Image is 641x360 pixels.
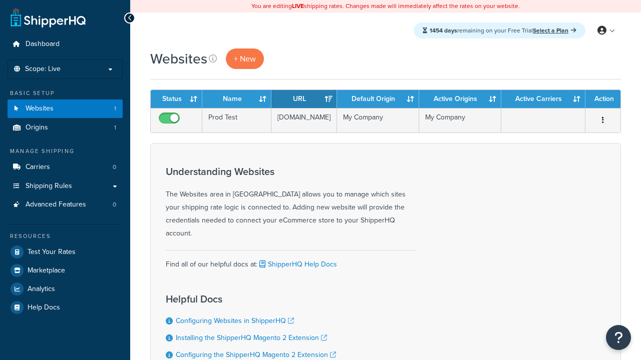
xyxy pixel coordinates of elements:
a: Shipping Rules [8,177,123,195]
a: Origins 1 [8,118,123,137]
a: Websites 1 [8,99,123,118]
span: Advanced Features [26,200,86,209]
b: LIVE [292,1,304,10]
span: Help Docs [28,303,60,312]
span: + New [234,53,256,64]
a: Configuring the ShipperHQ Magento 2 Extension [176,349,336,360]
li: Carriers [8,158,123,176]
td: My Company [419,108,501,132]
div: Basic Setup [8,89,123,97]
span: Scope: Live [25,65,61,73]
td: My Company [337,108,419,132]
span: Analytics [28,285,55,293]
h3: Understanding Websites [166,166,416,177]
th: Active Carriers: activate to sort column ascending [501,90,585,108]
th: URL: activate to sort column ascending [271,90,337,108]
span: Origins [26,123,48,132]
li: Origins [8,118,123,137]
span: 1 [114,104,116,113]
span: Websites [26,104,54,113]
div: Manage Shipping [8,147,123,155]
a: ShipperHQ Help Docs [257,259,337,269]
span: Carriers [26,163,50,171]
li: Advanced Features [8,195,123,214]
button: Open Resource Center [606,325,631,350]
th: Active Origins: activate to sort column ascending [419,90,501,108]
a: Advanced Features 0 [8,195,123,214]
th: Default Origin: activate to sort column ascending [337,90,419,108]
span: 1 [114,123,116,132]
a: Test Your Rates [8,243,123,261]
td: [DOMAIN_NAME] [271,108,337,132]
div: The Websites area in [GEOGRAPHIC_DATA] allows you to manage which sites your shipping rate logic ... [166,166,416,240]
th: Status: activate to sort column ascending [151,90,202,108]
span: Dashboard [26,40,60,48]
h3: Helpful Docs [166,293,346,304]
a: Configuring Websites in ShipperHQ [176,315,294,326]
a: Analytics [8,280,123,298]
th: Name: activate to sort column ascending [202,90,271,108]
span: Shipping Rules [26,182,72,190]
strong: 1454 days [430,26,457,35]
div: remaining on your Free Trial [414,22,585,38]
a: ShipperHQ Home [11,7,86,27]
span: 0 [113,200,116,209]
a: Marketplace [8,261,123,279]
a: Help Docs [8,298,123,316]
span: 0 [113,163,116,171]
a: Carriers 0 [8,158,123,176]
a: Installing the ShipperHQ Magento 2 Extension [176,332,327,343]
a: Select a Plan [533,26,576,35]
h1: Websites [150,49,207,68]
span: Test Your Rates [28,248,76,256]
div: Resources [8,232,123,240]
div: Find all of our helpful docs at: [166,250,416,271]
td: Prod Test [202,108,271,132]
span: Marketplace [28,266,65,275]
li: Websites [8,99,123,118]
a: + New [226,48,264,69]
th: Action [585,90,620,108]
a: Dashboard [8,35,123,53]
